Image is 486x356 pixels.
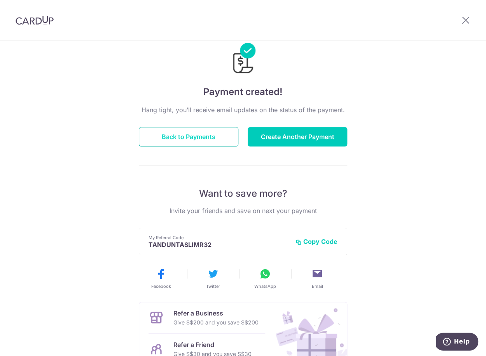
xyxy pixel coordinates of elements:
p: Refer a Friend [173,340,252,349]
p: TANDUNTASLIMR32 [149,241,289,248]
img: Payments [231,43,255,76]
p: Invite your friends and save on next your payment [139,206,347,215]
p: My Referral Code [149,234,289,241]
button: Email [294,268,340,289]
p: Refer a Business [173,308,259,318]
span: Facebook [151,283,171,289]
p: Want to save more? [139,187,347,200]
p: Give S$200 and you save S$200 [173,318,259,327]
button: Back to Payments [139,127,238,146]
button: WhatsApp [242,268,288,289]
button: Facebook [138,268,184,289]
span: Email [312,283,323,289]
h4: Payment created! [139,85,347,99]
button: Copy Code [295,238,337,245]
button: Twitter [190,268,236,289]
span: Twitter [206,283,220,289]
p: Hang tight, you’ll receive email updates on the status of the payment. [139,105,347,115]
img: CardUp [16,16,54,25]
span: WhatsApp [254,283,276,289]
iframe: Opens a widget where you can find more information [436,333,478,352]
button: Create Another Payment [248,127,347,146]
